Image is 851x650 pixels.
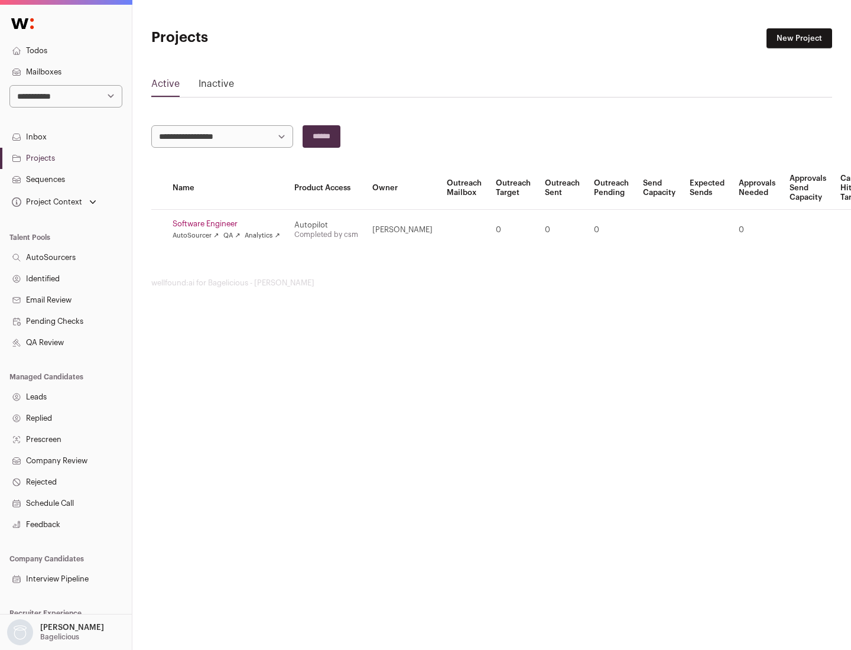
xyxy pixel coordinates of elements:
[587,210,636,251] td: 0
[766,28,832,48] a: New Project
[587,167,636,210] th: Outreach Pending
[782,167,833,210] th: Approvals Send Capacity
[245,231,280,240] a: Analytics ↗
[173,231,219,240] a: AutoSourcer ↗
[7,619,33,645] img: nopic.png
[165,167,287,210] th: Name
[199,77,234,96] a: Inactive
[9,197,82,207] div: Project Context
[294,231,358,238] a: Completed by csm
[732,167,782,210] th: Approvals Needed
[151,28,378,47] h1: Projects
[440,167,489,210] th: Outreach Mailbox
[151,278,832,288] footer: wellfound:ai for Bagelicious - [PERSON_NAME]
[151,77,180,96] a: Active
[365,167,440,210] th: Owner
[489,210,538,251] td: 0
[489,167,538,210] th: Outreach Target
[5,619,106,645] button: Open dropdown
[9,194,99,210] button: Open dropdown
[636,167,683,210] th: Send Capacity
[365,210,440,251] td: [PERSON_NAME]
[683,167,732,210] th: Expected Sends
[732,210,782,251] td: 0
[40,623,104,632] p: [PERSON_NAME]
[5,12,40,35] img: Wellfound
[223,231,240,240] a: QA ↗
[287,167,365,210] th: Product Access
[40,632,79,642] p: Bagelicious
[173,219,280,229] a: Software Engineer
[538,167,587,210] th: Outreach Sent
[294,220,358,230] div: Autopilot
[538,210,587,251] td: 0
